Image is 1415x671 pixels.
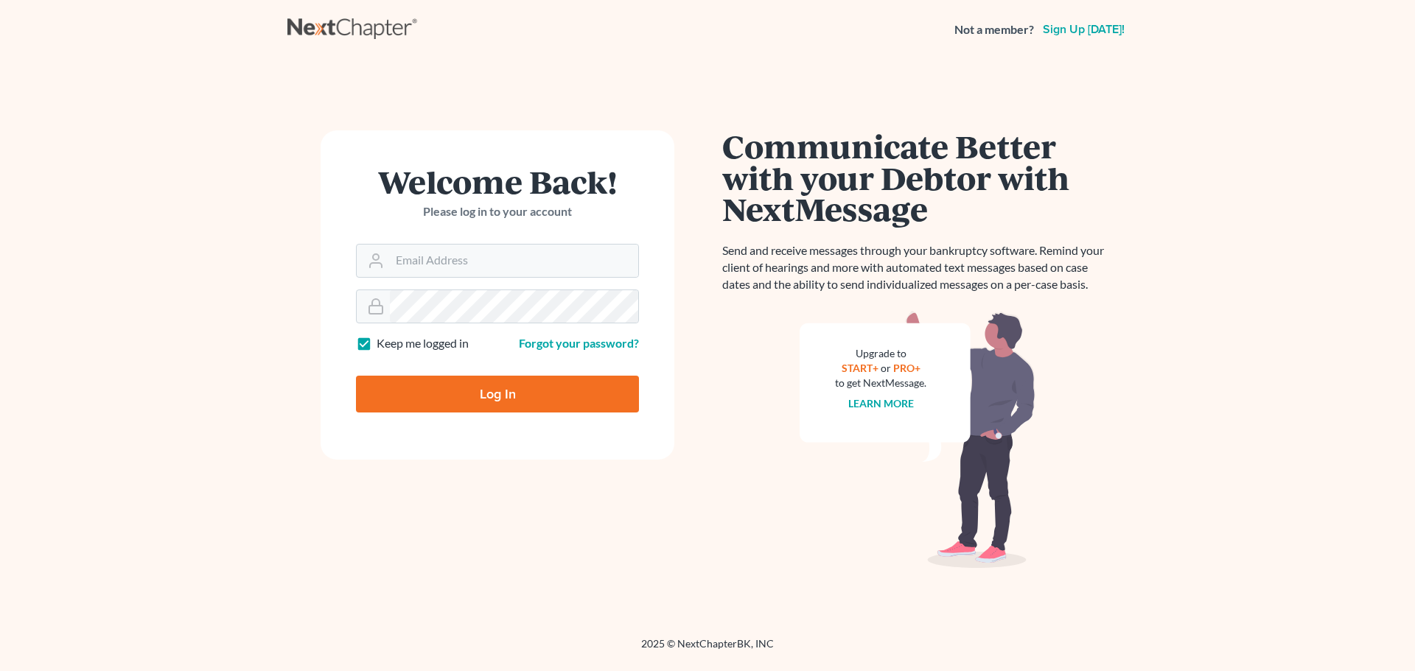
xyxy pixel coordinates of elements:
[722,242,1113,293] p: Send and receive messages through your bankruptcy software. Remind your client of hearings and mo...
[954,21,1034,38] strong: Not a member?
[377,335,469,352] label: Keep me logged in
[848,397,914,410] a: Learn more
[287,636,1128,663] div: 2025 © NextChapterBK, INC
[519,336,639,350] a: Forgot your password?
[356,376,639,412] input: Log In
[356,203,639,220] p: Please log in to your account
[835,376,926,390] div: to get NextMessage.
[835,346,926,361] div: Upgrade to
[390,245,638,277] input: Email Address
[356,166,639,197] h1: Welcome Back!
[842,362,878,374] a: START+
[893,362,920,374] a: PRO+
[881,362,891,374] span: or
[800,311,1035,569] img: nextmessage_bg-59042aed3d76b12b5cd301f8e5b87938c9018125f34e5fa2b7a6b67550977c72.svg
[722,130,1113,225] h1: Communicate Better with your Debtor with NextMessage
[1040,24,1128,35] a: Sign up [DATE]!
